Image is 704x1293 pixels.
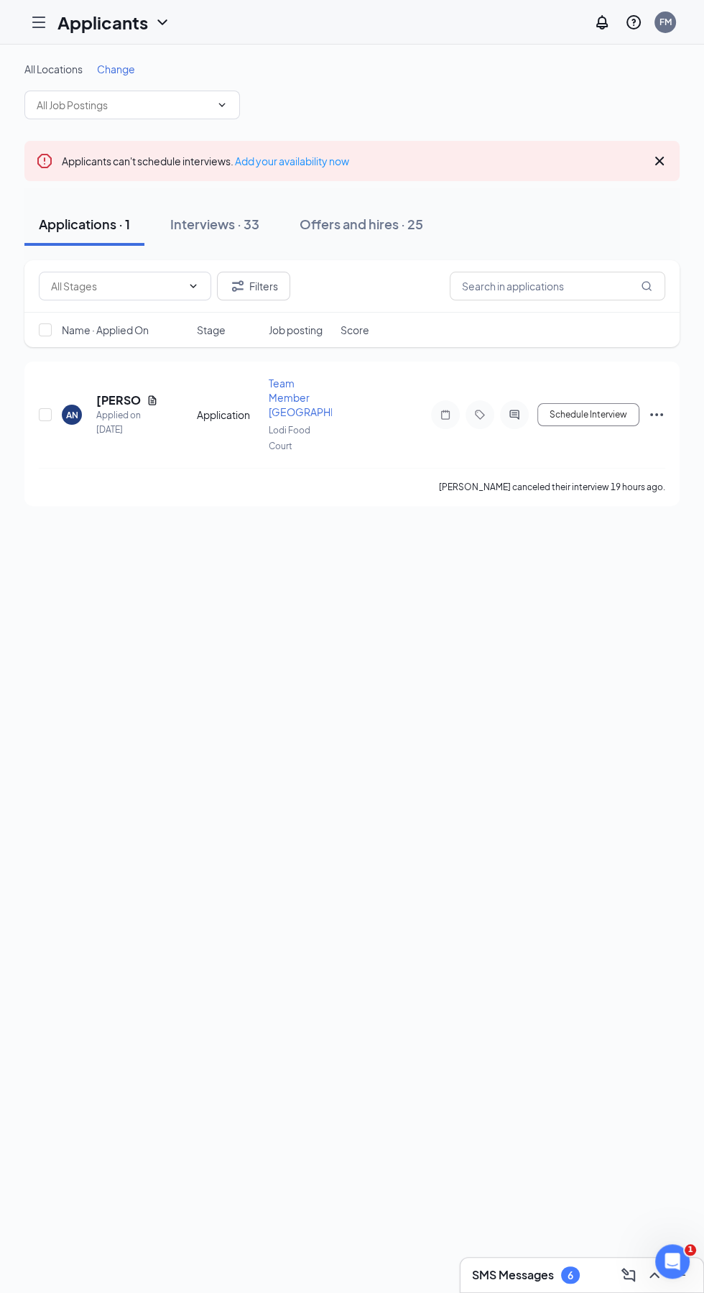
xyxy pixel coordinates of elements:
span: Lodi Food Court [269,425,310,451]
input: All Stages [51,278,182,294]
button: ChevronUp [643,1264,666,1287]
svg: Filter [229,277,246,295]
input: Search in applications [450,272,665,300]
span: 1 [685,1244,696,1256]
iframe: Intercom live chat [655,1244,690,1279]
svg: ActiveChat [506,409,523,420]
svg: ChevronUp [646,1266,663,1284]
button: Filter Filters [217,272,290,300]
div: Application [197,408,260,422]
svg: ComposeMessage [620,1266,637,1284]
svg: QuestionInfo [625,14,642,31]
svg: Notifications [593,14,611,31]
div: AN [66,409,78,421]
svg: MagnifyingGlass [641,280,652,292]
svg: ChevronDown [216,99,228,111]
svg: ChevronDown [187,280,199,292]
h5: [PERSON_NAME] [96,392,141,408]
span: Score [341,323,369,337]
svg: ChevronDown [154,14,171,31]
span: All Locations [24,63,83,75]
input: All Job Postings [37,97,210,113]
div: Interviews · 33 [170,215,259,233]
div: Applied on [DATE] [96,408,158,437]
h3: SMS Messages [472,1267,554,1283]
div: [PERSON_NAME] canceled their interview 19 hours ago. [439,480,665,494]
a: Add your availability now [235,155,349,167]
button: ComposeMessage [617,1264,640,1287]
div: FM [659,16,672,28]
svg: Note [437,409,454,420]
svg: Tag [471,409,488,420]
div: Offers and hires · 25 [300,215,423,233]
div: 6 [568,1269,573,1282]
span: Change [97,63,135,75]
span: Job posting [269,323,323,337]
h1: Applicants [57,10,148,34]
button: Schedule Interview [537,403,639,426]
svg: Hamburger [30,14,47,31]
span: Applicants can't schedule interviews. [62,155,349,167]
span: Team Member [GEOGRAPHIC_DATA] [269,377,374,418]
svg: Ellipses [648,406,665,423]
svg: Document [147,395,158,406]
svg: Cross [651,152,668,170]
svg: Error [36,152,53,170]
div: Applications · 1 [39,215,130,233]
span: Stage [197,323,226,337]
span: Name · Applied On [62,323,149,337]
